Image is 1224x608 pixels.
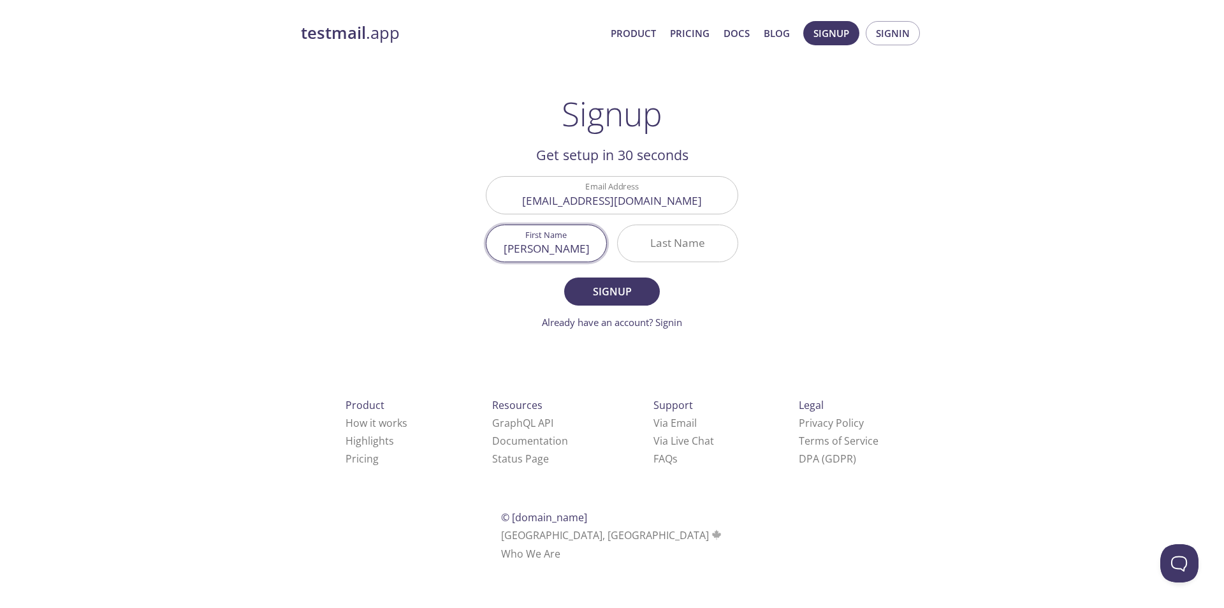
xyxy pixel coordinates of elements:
[813,25,849,41] span: Signup
[724,25,750,41] a: Docs
[799,452,856,466] a: DPA (GDPR)
[492,398,543,412] span: Resources
[799,434,878,448] a: Terms of Service
[1160,544,1198,582] iframe: Help Scout Beacon - Open
[501,528,724,542] span: [GEOGRAPHIC_DATA], [GEOGRAPHIC_DATA]
[346,416,407,430] a: How it works
[611,25,656,41] a: Product
[346,452,379,466] a: Pricing
[492,416,553,430] a: GraphQL API
[799,416,864,430] a: Privacy Policy
[673,452,678,466] span: s
[492,434,568,448] a: Documentation
[653,398,693,412] span: Support
[866,21,920,45] button: Signin
[803,21,859,45] button: Signup
[562,94,662,133] h1: Signup
[492,452,549,466] a: Status Page
[670,25,710,41] a: Pricing
[501,510,587,524] span: © [DOMAIN_NAME]
[346,434,394,448] a: Highlights
[301,22,366,44] strong: testmail
[653,434,714,448] a: Via Live Chat
[653,416,697,430] a: Via Email
[799,398,824,412] span: Legal
[578,283,646,300] span: Signup
[876,25,910,41] span: Signin
[653,452,678,466] a: FAQ
[542,316,682,329] a: Already have an account? Signin
[486,144,738,166] h2: Get setup in 30 seconds
[564,278,660,306] button: Signup
[301,22,601,44] a: testmail.app
[764,25,790,41] a: Blog
[501,547,560,561] a: Who We Are
[346,398,384,412] span: Product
